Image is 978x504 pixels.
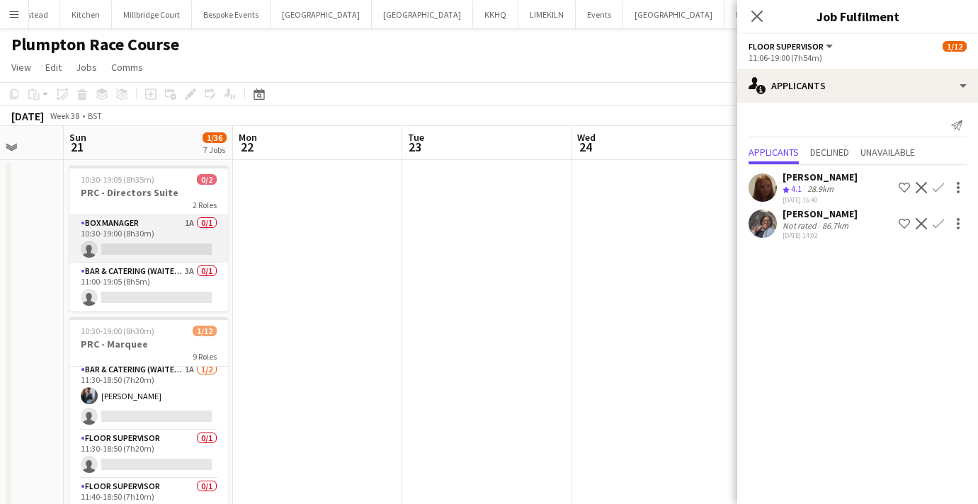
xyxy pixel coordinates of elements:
[203,144,226,155] div: 7 Jobs
[70,58,103,76] a: Jobs
[749,41,824,52] span: Floor Supervisor
[69,430,228,479] app-card-role: Floor Supervisor0/111:30-18:50 (7h20m)
[69,186,228,199] h3: PRC - Directors Suite
[473,1,518,28] button: KKHQ
[860,147,915,157] span: Unavailable
[810,147,849,157] span: Declined
[783,171,858,183] div: [PERSON_NAME]
[237,139,257,155] span: 22
[406,139,424,155] span: 23
[11,61,31,74] span: View
[623,1,724,28] button: [GEOGRAPHIC_DATA]
[45,61,62,74] span: Edit
[76,61,97,74] span: Jobs
[11,34,179,55] h1: Plumpton Race Course
[749,41,835,52] button: Floor Supervisor
[943,41,967,52] span: 1/12
[518,1,576,28] button: LIMEKILN
[69,263,228,311] app-card-role: Bar & Catering (Waiter / waitress)3A0/111:00-19:05 (8h5m)
[271,1,372,28] button: [GEOGRAPHIC_DATA]
[819,220,851,231] div: 86.7km
[81,174,154,185] span: 10:30-19:05 (8h35m)
[576,1,623,28] button: Events
[69,362,228,430] app-card-role: Bar & Catering (Waiter / waitress)1A1/211:30-18:50 (7h20m)[PERSON_NAME]
[737,7,978,25] h3: Job Fulfilment
[111,61,143,74] span: Comms
[575,139,596,155] span: 24
[197,174,217,185] span: 0/2
[783,231,858,240] div: [DATE] 14:02
[577,131,596,144] span: Wed
[737,69,978,103] div: Applicants
[783,207,858,220] div: [PERSON_NAME]
[69,215,228,263] app-card-role: Box Manager1A0/110:30-19:00 (8h30m)
[193,326,217,336] span: 1/12
[749,52,967,63] div: 11:06-19:00 (7h54m)
[6,58,37,76] a: View
[192,1,271,28] button: Bespoke Events
[88,110,102,121] div: BST
[804,183,836,195] div: 28.9km
[69,338,228,350] h3: PRC - Marquee
[11,109,44,123] div: [DATE]
[69,166,228,311] app-job-card: 10:30-19:05 (8h35m)0/2PRC - Directors Suite2 RolesBox Manager1A0/110:30-19:00 (8h30m) Bar & Cater...
[67,139,86,155] span: 21
[239,131,257,144] span: Mon
[749,147,799,157] span: Applicants
[372,1,473,28] button: [GEOGRAPHIC_DATA]
[81,326,154,336] span: 10:30-19:00 (8h30m)
[40,58,67,76] a: Edit
[791,183,802,194] span: 4.1
[193,200,217,210] span: 2 Roles
[47,110,82,121] span: Week 38
[783,220,819,231] div: Not rated
[60,1,112,28] button: Kitchen
[783,195,858,205] div: [DATE] 16:40
[724,1,814,28] button: British Motor Show
[112,1,192,28] button: Millbridge Court
[203,132,227,143] span: 1/36
[408,131,424,144] span: Tue
[69,131,86,144] span: Sun
[106,58,149,76] a: Comms
[193,351,217,362] span: 9 Roles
